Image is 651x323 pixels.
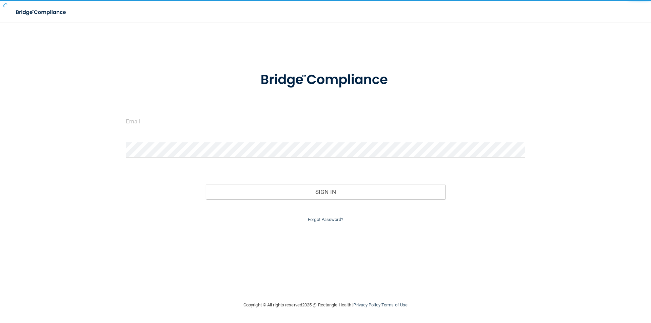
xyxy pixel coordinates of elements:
a: Terms of Use [381,302,408,307]
img: bridge_compliance_login_screen.278c3ca4.svg [246,62,405,98]
a: Privacy Policy [353,302,380,307]
img: bridge_compliance_login_screen.278c3ca4.svg [10,5,73,19]
div: Copyright © All rights reserved 2025 @ Rectangle Health | | [202,294,449,316]
button: Sign In [206,184,446,199]
input: Email [126,114,525,129]
a: Forgot Password? [308,217,343,222]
